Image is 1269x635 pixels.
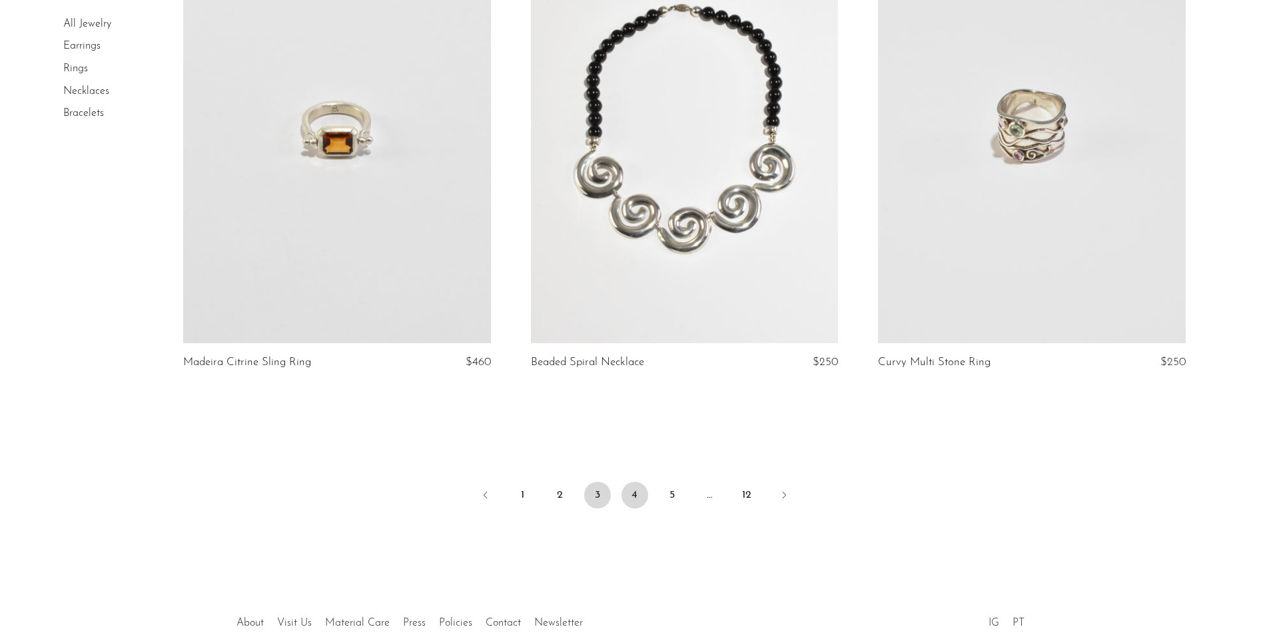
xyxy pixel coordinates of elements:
[277,618,312,628] a: Visit Us
[63,19,111,29] a: All Jewelry
[622,482,648,508] a: 4
[63,41,101,52] a: Earrings
[472,482,499,511] a: Previous
[439,618,472,628] a: Policies
[733,482,760,508] a: 12
[982,607,1031,632] ul: Social Medias
[63,108,104,119] a: Bracelets
[236,618,264,628] a: About
[230,607,590,632] ul: Quick links
[63,63,88,74] a: Rings
[1013,618,1025,628] a: PT
[584,482,611,508] span: 3
[547,482,574,508] a: 2
[813,356,838,368] span: $250
[325,618,390,628] a: Material Care
[531,356,644,368] a: Beaded Spiral Necklace
[659,482,685,508] a: 5
[63,86,109,97] a: Necklaces
[486,618,521,628] a: Contact
[466,356,491,368] span: $460
[989,618,999,628] a: IG
[1160,356,1186,368] span: $250
[878,356,991,368] a: Curvy Multi Stone Ring
[696,482,723,508] span: …
[403,618,426,628] a: Press
[510,482,536,508] a: 1
[183,356,311,368] a: Madeira Citrine Sling Ring
[771,482,797,511] a: Next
